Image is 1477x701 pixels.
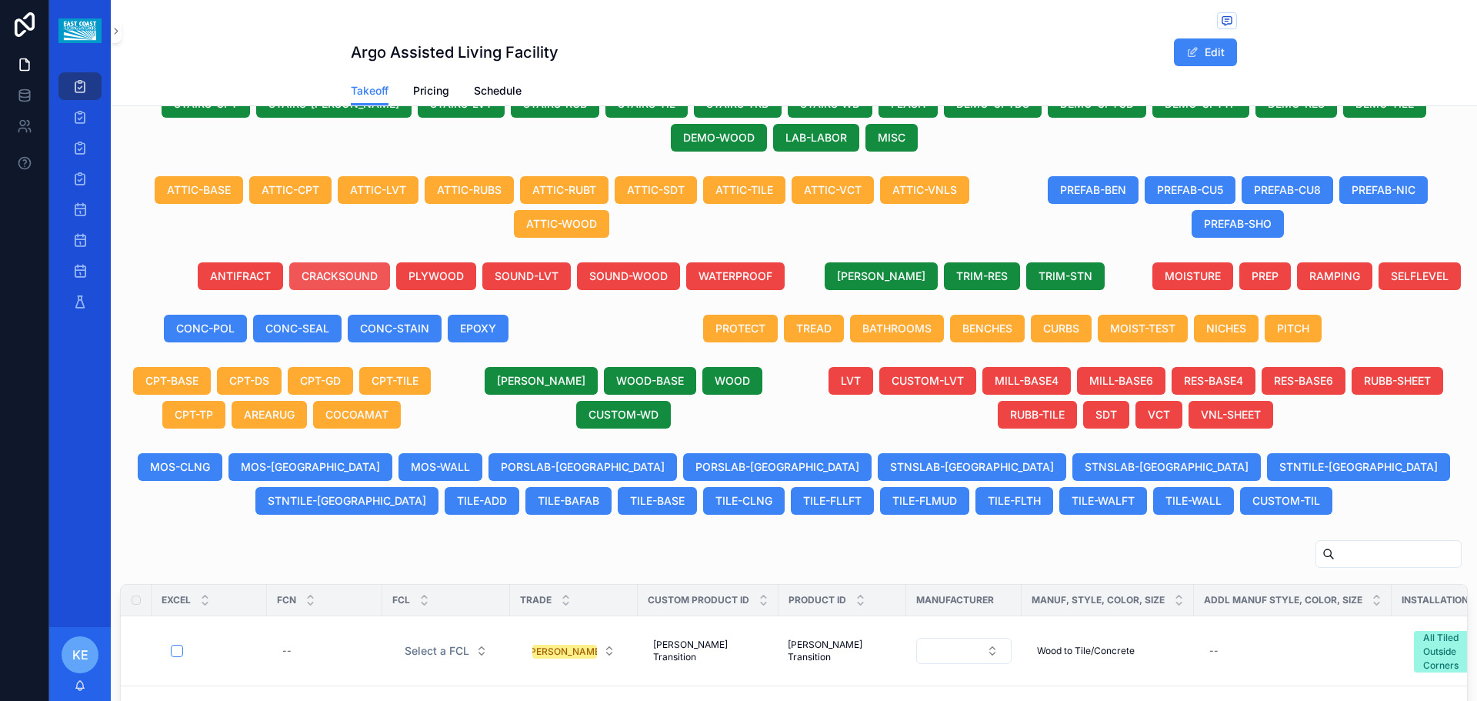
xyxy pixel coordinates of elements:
[1379,262,1461,290] button: SELFLEVEL
[695,459,859,475] span: PORSLAB-[GEOGRAPHIC_DATA]
[1083,401,1129,429] button: SDT
[351,77,388,106] a: Takeoff
[474,77,522,108] a: Schedule
[862,321,932,336] span: BATHROOMS
[525,487,612,515] button: TILE-BAFAB
[520,176,608,204] button: ATTIC-RUBT
[916,638,1012,664] button: Select Button
[577,262,680,290] button: SOUND-WOOD
[445,487,519,515] button: TILE-ADD
[408,269,464,284] span: PLYWOOD
[1110,321,1175,336] span: MOIST-TEST
[1085,459,1249,475] span: STNSLAB-[GEOGRAPHIC_DATA]
[262,182,319,198] span: ATTIC-CPT
[1172,367,1255,395] button: RES-BASE4
[878,130,905,145] span: MISC
[289,262,390,290] button: CRACKSOUND
[164,315,247,342] button: CONC-POL
[155,176,243,204] button: ATTIC-BASE
[576,401,671,429] button: CUSTOM-WD
[396,262,476,290] button: PLYWOOD
[1174,38,1237,66] button: Edit
[392,594,410,606] span: FCL
[359,367,431,395] button: CPT-TILE
[1242,176,1333,204] button: PREFAB-CU8
[282,645,292,657] div: --
[1098,315,1188,342] button: MOIST-TEST
[1048,176,1139,204] button: PREFAB-BEN
[715,493,772,509] span: TILE-CLNG
[1072,493,1135,509] span: TILE-WALFT
[698,269,772,284] span: WATERPROOF
[715,182,773,198] span: ATTIC-TILE
[1037,645,1135,657] span: Wood to Tile/Concrete
[474,83,522,98] span: Schedule
[865,124,918,152] button: MISC
[392,637,500,665] button: Select Button
[175,407,213,422] span: CPT-TP
[1089,373,1153,389] span: MILL-BASE6
[514,210,609,238] button: ATTIC-WOOD
[791,487,874,515] button: TILE-FLLFT
[998,401,1077,429] button: RUBB-TILE
[1189,401,1273,429] button: VNL-SHEET
[785,130,847,145] span: LAB-LABOR
[841,373,861,389] span: LVT
[1203,639,1382,663] a: --
[392,636,501,666] a: Select Button
[975,487,1053,515] button: TILE-FLTH
[413,77,449,108] a: Pricing
[627,182,685,198] span: ATTIC-SDT
[1297,262,1372,290] button: RAMPING
[703,487,785,515] button: TILE-CLNG
[198,262,283,290] button: ANTIFRACT
[313,401,401,429] button: COCOAMAT
[892,182,957,198] span: ATTIC-VNLS
[1352,182,1415,198] span: PREFAB-NIC
[880,487,969,515] button: TILE-FLMUD
[683,130,755,145] span: DEMO-WOOD
[138,453,222,481] button: MOS-CLNG
[520,637,628,665] button: Select Button
[1279,459,1438,475] span: STNTILE-[GEOGRAPHIC_DATA]
[1206,321,1246,336] span: NICHES
[850,315,944,342] button: BATHROOMS
[604,367,696,395] button: WOOD-BASE
[325,407,388,422] span: COCOAMAT
[249,176,332,204] button: ATTIC-CPT
[788,639,897,663] span: [PERSON_NAME] Transition
[350,182,406,198] span: ATTIC-LVT
[1077,367,1165,395] button: MILL-BASE6
[372,373,418,389] span: CPT-TILE
[150,459,210,475] span: MOS-CLNG
[616,373,684,389] span: WOOD-BASE
[789,594,846,606] span: Product ID
[956,269,1008,284] span: TRIM-RES
[683,453,872,481] button: PORSLAB-[GEOGRAPHIC_DATA]
[460,321,496,336] span: EPOXY
[648,594,749,606] span: Custom Product ID
[425,176,514,204] button: ATTIC-RUBS
[244,407,295,422] span: AREARUG
[72,646,88,664] span: KE
[671,124,767,152] button: DEMO-WOOD
[485,367,598,395] button: [PERSON_NAME]
[162,594,191,606] span: Excel
[348,315,442,342] button: CONC-STAIN
[448,315,508,342] button: EPOXY
[1274,373,1333,389] span: RES-BASE6
[1204,594,1362,606] span: Addl Manuf Style, Color, Size
[501,459,665,475] span: PORSLAB-[GEOGRAPHIC_DATA]
[268,493,426,509] span: STNTILE-[GEOGRAPHIC_DATA]
[892,493,957,509] span: TILE-FLMUD
[703,176,785,204] button: ATTIC-TILE
[145,373,198,389] span: CPT-BASE
[630,493,685,509] span: TILE-BASE
[880,176,969,204] button: ATTIC-VNLS
[167,182,231,198] span: ATTIC-BASE
[338,176,418,204] button: ATTIC-LVT
[351,42,558,63] h1: Argo Assisted Living Facility
[232,401,307,429] button: AREARUG
[589,269,668,284] span: SOUND-WOOD
[916,594,994,606] span: Manufacturer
